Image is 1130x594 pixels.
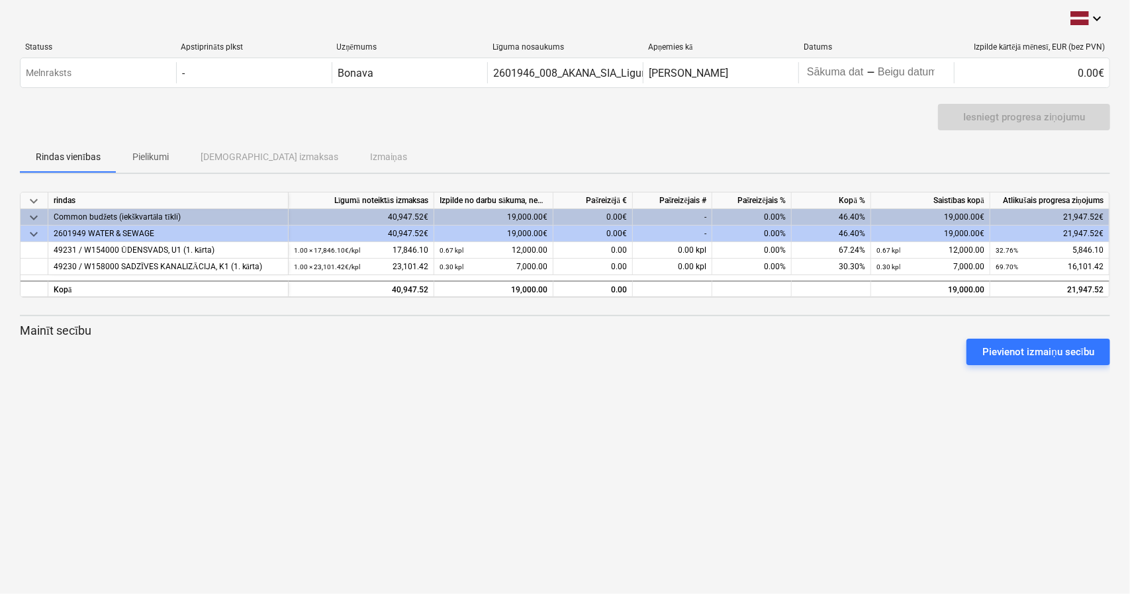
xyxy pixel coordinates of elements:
[712,192,792,209] div: Pašreizējais %
[338,67,373,79] div: Bonava
[553,259,633,275] div: 0.00
[54,242,283,259] div: 49231 / W154000 ŪDENSVADS, U1 (1. kārta)
[440,259,547,275] div: 7,000.00
[181,42,326,52] div: Apstiprināts plkst
[996,263,1018,271] small: 69.70%
[36,150,101,164] p: Rindas vienības
[294,259,428,275] div: 23,101.42
[553,242,633,259] div: 0.00
[649,67,728,79] div: [PERSON_NAME]
[434,209,553,226] div: 19,000.00€
[553,226,633,242] div: 0.00€
[26,226,42,242] span: keyboard_arrow_down
[440,263,463,271] small: 0.30 kpl
[633,209,712,226] div: -
[792,226,871,242] div: 46.40%
[633,242,712,259] div: 0.00 kpl
[337,42,482,52] div: Uzņēmums
[871,192,990,209] div: Saistības kopā
[132,150,169,164] p: Pielikumi
[553,280,633,297] div: 0.00
[648,42,793,52] div: Apņemies kā
[954,62,1109,83] div: 0.00€
[804,64,867,82] input: Sākuma datums
[48,192,289,209] div: rindas
[294,247,360,254] small: 1.00 × 17,846.10€ / kpl
[804,42,949,52] div: Datums
[26,210,42,226] span: keyboard_arrow_down
[966,339,1110,365] button: Pievienot izmaiņu secību
[712,226,792,242] div: 0.00%
[990,209,1109,226] div: 21,947.52€
[182,67,185,79] div: -
[54,226,283,242] div: 2601949 WATER & SEWAGE
[54,259,283,275] div: 49230 / W158000 SADZĪVES KANALIZĀCIJA, K1 (1. kārta)
[982,343,1094,361] div: Pievienot izmaiņu secību
[712,259,792,275] div: 0.00%
[1089,11,1105,26] i: keyboard_arrow_down
[289,192,434,209] div: Līgumā noteiktās izmaksas
[990,192,1109,209] div: Atlikušais progresa ziņojums
[996,282,1104,298] div: 21,947.52
[20,323,1110,339] p: Mainīt secību
[440,247,463,254] small: 0.67 kpl
[871,209,990,226] div: 19,000.00€
[996,259,1104,275] div: 16,101.42
[493,67,822,79] div: 2601946_008_AKANA_SIA_Ligums_UKT-Teritorija_VG24_1karta (1).pdf
[440,242,547,259] div: 12,000.00
[876,259,984,275] div: 7,000.00
[26,193,42,209] span: keyboard_arrow_down
[289,226,434,242] div: 40,947.52€
[996,247,1018,254] small: 32.76%
[25,42,170,52] div: Statuss
[633,226,712,242] div: -
[875,64,937,82] input: Beigu datums
[633,259,712,275] div: 0.00 kpl
[294,282,428,298] div: 40,947.52
[712,242,792,259] div: 0.00%
[434,226,553,242] div: 19,000.00€
[990,226,1109,242] div: 21,947.52€
[294,242,428,259] div: 17,846.10
[26,66,71,80] p: Melnraksts
[792,242,871,259] div: 67.24%
[871,280,990,297] div: 19,000.00
[553,192,633,209] div: Pašreizējā €
[871,226,990,242] div: 19,000.00€
[712,209,792,226] div: 0.00%
[876,263,900,271] small: 0.30 kpl
[48,280,289,297] div: Kopā
[633,192,712,209] div: Pašreizējais #
[553,209,633,226] div: 0.00€
[792,192,871,209] div: Kopā %
[792,209,871,226] div: 46.40%
[440,282,547,298] div: 19,000.00
[54,209,283,226] div: Common budžets (iekškvartāla tīkli)
[960,42,1105,52] div: Izpilde kārtējā mēnesī, EUR (bez PVN)
[493,42,637,52] div: Līguma nosaukums
[434,192,553,209] div: Izpilde no darbu sākuma, neskaitot kārtējā mēneša izpildi
[867,69,875,77] div: -
[996,242,1104,259] div: 5,846.10
[792,259,871,275] div: 30.30%
[876,247,900,254] small: 0.67 kpl
[876,242,984,259] div: 12,000.00
[289,209,434,226] div: 40,947.52€
[294,263,360,271] small: 1.00 × 23,101.42€ / kpl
